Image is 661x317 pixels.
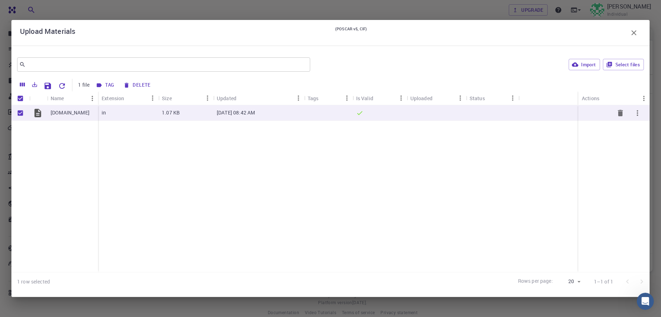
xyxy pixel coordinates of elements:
p: 1.07 KB [162,109,180,116]
button: Menu [293,92,304,104]
p: Rows per page: [518,277,553,286]
div: Updated [213,91,304,105]
button: Menu [147,92,158,104]
button: Columns [16,79,29,90]
div: 1 row selected [17,278,50,285]
div: Status [466,91,518,105]
div: Uploaded [407,91,466,105]
button: Delete [612,104,629,122]
div: Extension [98,91,158,105]
div: Name [51,91,64,105]
small: (POSCAR v5, CIF) [335,26,367,40]
div: Name [47,91,98,105]
button: Delete [121,80,153,91]
div: Tags [304,91,353,105]
button: Menu [395,92,407,104]
div: Status [470,91,485,105]
button: Reset Explorer Settings [55,79,69,93]
p: in [102,109,106,116]
div: Actions [582,91,599,105]
div: Size [162,91,172,105]
p: 1 file [78,81,89,88]
button: Tag [94,80,117,91]
div: Tags [308,91,319,105]
button: Menu [455,92,466,104]
div: Uploaded [410,91,432,105]
button: Import [569,59,600,70]
button: Sort [172,92,183,104]
button: Save Explorer Settings [41,79,55,93]
div: Size [158,91,213,105]
p: [DOMAIN_NAME] [51,109,89,116]
button: Menu [87,93,98,104]
button: Sort [124,92,135,104]
div: Updated [217,91,236,105]
button: Menu [638,93,650,104]
div: Upload Materials [20,26,641,40]
button: Export [29,79,41,90]
div: Is Valid [356,91,373,105]
iframe: Intercom live chat [637,293,654,310]
div: Icon [29,91,47,105]
div: 20 [556,276,583,287]
span: Support [14,5,40,11]
p: [DATE] 08:42 AM [217,109,255,116]
button: Menu [507,92,518,104]
button: Menu [202,92,213,104]
p: 1–1 of 1 [594,278,613,285]
button: Menu [341,92,353,104]
button: Sort [236,92,248,104]
div: Extension [102,91,124,105]
button: Select files [603,59,644,70]
div: Is Valid [353,91,407,105]
div: Actions [578,91,650,105]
